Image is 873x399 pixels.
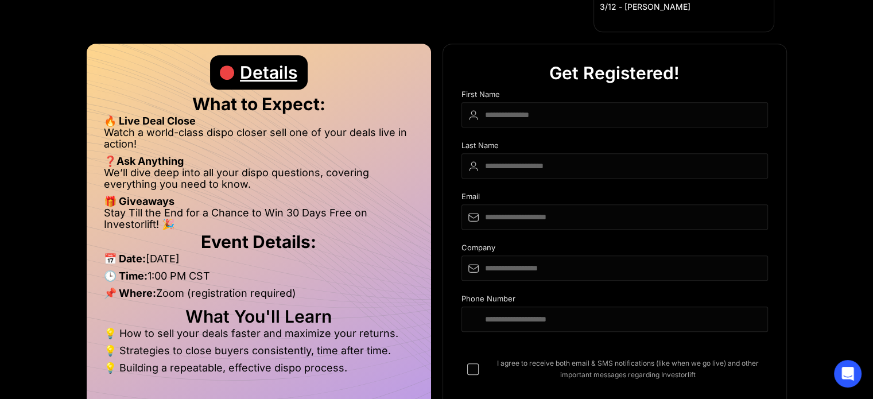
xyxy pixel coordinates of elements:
[104,287,156,299] strong: 📌 Where:
[104,362,414,374] li: 💡 Building a repeatable, effective dispo process.
[104,345,414,362] li: 💡 Strategies to close buyers consistently, time after time.
[192,94,325,114] strong: What to Expect:
[104,270,414,288] li: 1:00 PM CST
[104,115,196,127] strong: 🔥 Live Deal Close
[461,243,768,255] div: Company
[461,141,768,153] div: Last Name
[104,127,414,156] li: Watch a world-class dispo closer sell one of your deals live in action!
[461,192,768,204] div: Email
[104,311,414,322] h2: What You'll Learn
[461,295,768,307] div: Phone Number
[104,253,414,270] li: [DATE]
[549,56,680,90] div: Get Registered!
[834,360,862,388] div: Open Intercom Messenger
[104,253,146,265] strong: 📅 Date:
[104,328,414,345] li: 💡 How to sell your deals faster and maximize your returns.
[104,195,174,207] strong: 🎁 Giveaways
[461,90,768,102] div: First Name
[104,288,414,305] li: Zoom (registration required)
[104,270,148,282] strong: 🕒 Time:
[488,358,768,381] span: I agree to receive both email & SMS notifications (like when we go live) and other important mess...
[240,55,297,90] div: Details
[104,207,414,230] li: Stay Till the End for a Chance to Win 30 Days Free on Investorlift! 🎉
[104,155,184,167] strong: ❓Ask Anything
[201,231,316,252] strong: Event Details:
[104,167,414,196] li: We’ll dive deep into all your dispo questions, covering everything you need to know.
